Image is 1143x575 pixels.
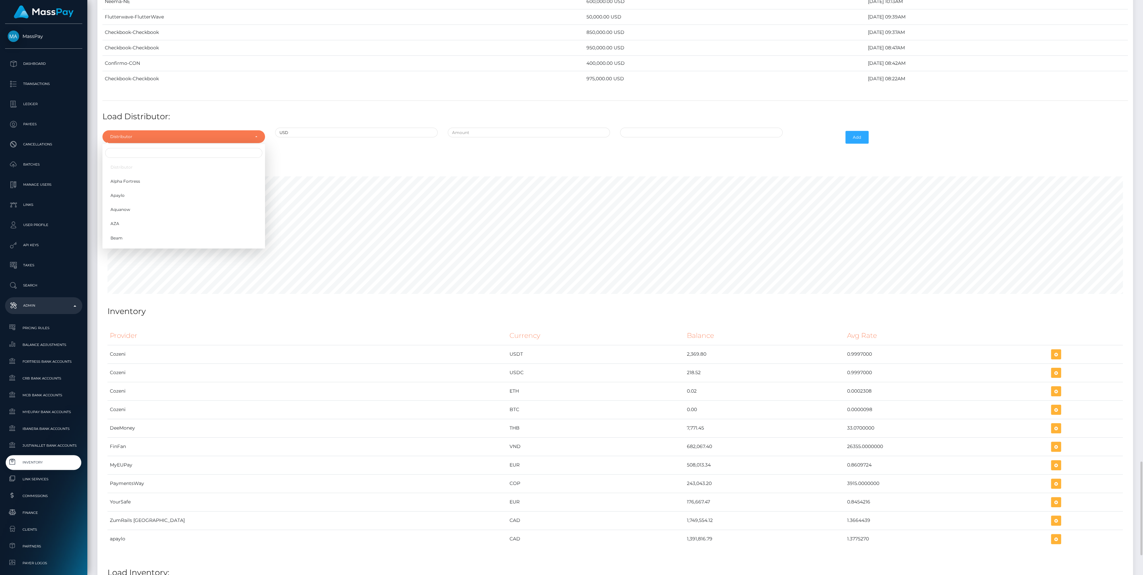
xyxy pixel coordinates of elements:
[844,363,1049,382] td: 0.9997000
[684,419,844,437] td: 7,771.45
[8,180,80,190] p: Manage Users
[5,338,82,352] a: Balance Adjustments
[8,260,80,270] p: Taxes
[107,474,507,493] td: PaymentsWay
[507,530,684,548] td: CAD
[507,419,684,437] td: THB
[5,489,82,503] a: Commissions
[507,437,684,456] td: VND
[107,326,507,345] th: Provider
[8,200,80,210] p: Links
[865,9,1128,25] td: [DATE] 09:39AM
[5,388,82,402] a: MCB Bank Accounts
[507,363,684,382] td: USDC
[865,25,1128,40] td: [DATE] 09:37AM
[844,456,1049,474] td: 0.8609724
[8,160,80,170] p: Batches
[8,59,80,69] p: Dashboard
[107,437,507,456] td: FinFan
[8,119,80,129] p: Payees
[844,437,1049,456] td: 26355.0000000
[107,456,507,474] td: MyEUPay
[684,326,844,345] th: Balance
[5,116,82,133] a: Payees
[8,301,80,311] p: Admin
[8,458,80,466] span: Inventory
[111,192,125,198] span: Apaylo
[8,492,80,500] span: Commissions
[5,556,82,570] a: Payer Logos
[507,326,684,345] th: Currency
[107,363,507,382] td: Cozeni
[584,25,865,40] td: 850,000.00 USD
[107,400,507,419] td: Cozeni
[8,358,80,365] span: Fortress Bank Accounts
[5,354,82,369] a: Fortress Bank Accounts
[107,511,507,530] td: ZumRails [GEOGRAPHIC_DATA]
[107,382,507,400] td: Cozeni
[111,221,119,227] span: AZA
[102,130,265,143] button: Distributor
[102,25,584,40] td: Checkbook-Checkbook
[5,156,82,173] a: Batches
[8,240,80,250] p: API Keys
[448,128,610,137] input: Amount
[5,422,82,436] a: Ibanera Bank Accounts
[684,400,844,419] td: 0.00
[844,382,1049,400] td: 0.0002308
[684,530,844,548] td: 1,391,816.79
[102,40,584,56] td: Checkbook-Checkbook
[845,131,869,144] button: Add
[844,474,1049,493] td: 3915.0000000
[275,128,438,137] input: Currency
[684,511,844,530] td: 1,749,554.12
[102,71,584,87] td: Checkbook-Checkbook
[5,176,82,193] a: Manage Users
[684,437,844,456] td: 682,067.40
[5,455,82,470] a: Inventory
[102,9,584,25] td: Flutterwave-FlutterWave
[684,493,844,511] td: 176,667.47
[102,111,1128,123] h4: Load Distributor:
[8,139,80,149] p: Cancellations
[684,363,844,382] td: 218.52
[8,391,80,399] span: MCB Bank Accounts
[684,345,844,363] td: 2,369.80
[507,511,684,530] td: CAD
[684,382,844,400] td: 0.02
[111,178,140,184] span: Alpha Fortress
[584,9,865,25] td: 50,000.00 USD
[107,419,507,437] td: DeeMoney
[105,148,262,158] input: Search
[5,539,82,554] a: Partners
[5,237,82,254] a: API Keys
[8,99,80,109] p: Ledger
[507,493,684,511] td: EUR
[507,382,684,400] td: ETH
[111,235,123,241] span: Beam
[5,505,82,520] a: Finance
[865,71,1128,87] td: [DATE] 08:22AM
[5,438,82,453] a: JustWallet Bank Accounts
[107,345,507,363] td: Cozeni
[844,419,1049,437] td: 33.0700000
[8,79,80,89] p: Transactions
[8,526,80,533] span: Clients
[5,136,82,153] a: Cancellations
[5,277,82,294] a: Search
[8,408,80,416] span: MyEUPay Bank Accounts
[5,217,82,233] a: User Profile
[5,321,82,335] a: Pricing Rules
[844,511,1049,530] td: 1.3664439
[8,509,80,517] span: Finance
[5,405,82,419] a: MyEUPay Bank Accounts
[844,493,1049,511] td: 0.8454216
[8,442,80,449] span: JustWallet Bank Accounts
[844,345,1049,363] td: 0.9997000
[8,280,80,291] p: Search
[107,493,507,511] td: YourSafe
[107,306,1123,317] h4: Inventory
[584,56,865,71] td: 400,000.00 USD
[5,257,82,274] a: Taxes
[107,156,1123,167] h4: Monthly volume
